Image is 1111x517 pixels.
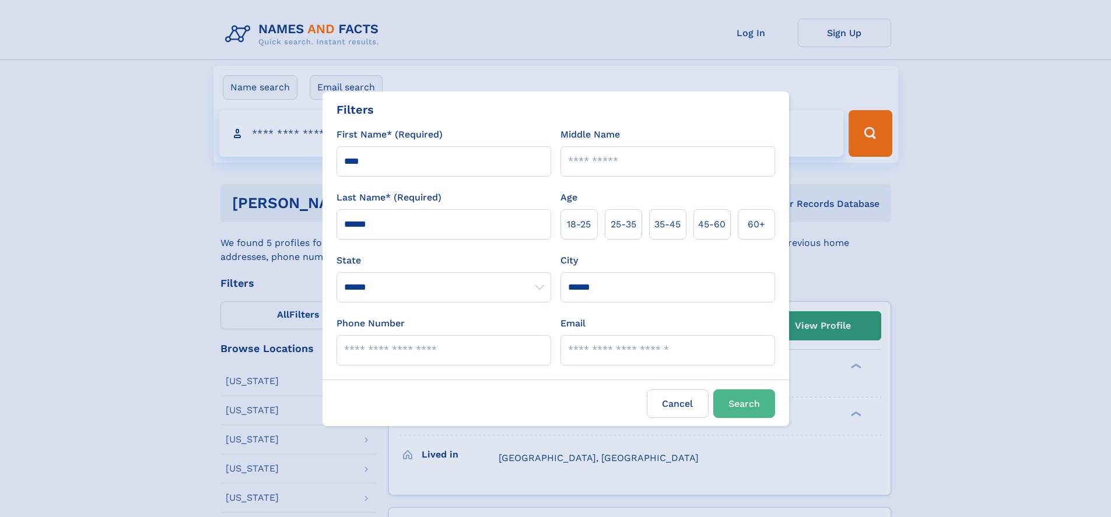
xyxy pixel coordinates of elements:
[560,191,577,205] label: Age
[337,128,443,142] label: First Name* (Required)
[713,389,775,418] button: Search
[611,217,636,231] span: 25‑35
[567,217,591,231] span: 18‑25
[748,217,765,231] span: 60+
[654,217,681,231] span: 35‑45
[560,254,578,268] label: City
[337,316,405,330] label: Phone Number
[337,191,441,205] label: Last Name* (Required)
[698,217,726,231] span: 45‑60
[560,316,586,330] label: Email
[647,389,709,418] label: Cancel
[560,128,620,142] label: Middle Name
[337,101,374,118] div: Filters
[337,254,551,268] label: State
